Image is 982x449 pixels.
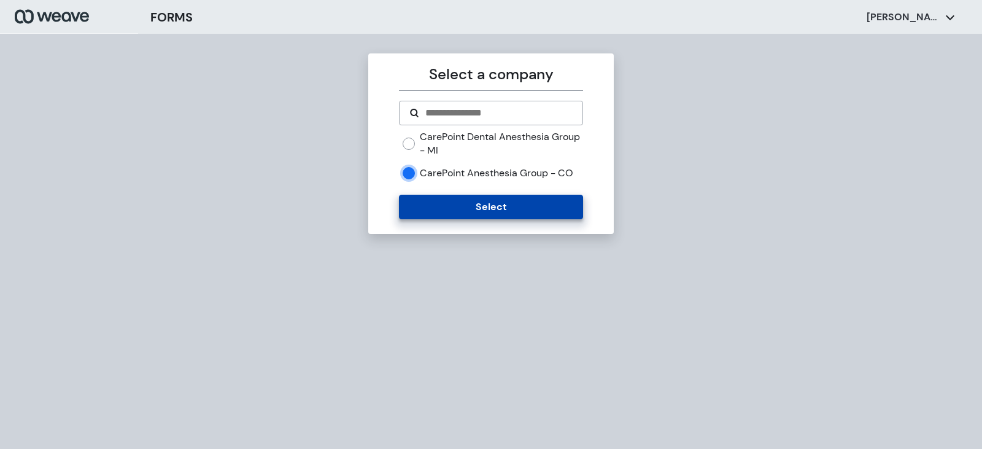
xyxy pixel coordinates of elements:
[420,130,582,157] label: CarePoint Dental Anesthesia Group - MI
[867,10,940,24] p: [PERSON_NAME]
[424,106,572,120] input: Search
[399,63,582,85] p: Select a company
[150,8,193,26] h3: FORMS
[399,195,582,219] button: Select
[420,166,573,180] label: CarePoint Anesthesia Group - CO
